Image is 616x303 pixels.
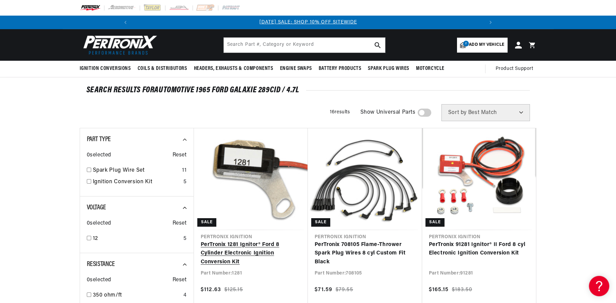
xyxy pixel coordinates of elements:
[224,38,385,53] input: Search Part #, Category or Keyword
[93,178,181,187] a: Ignition Conversion Kit
[280,65,312,72] span: Engine Swaps
[132,19,484,26] div: 1 of 3
[457,38,507,53] a: 2Add my vehicle
[364,61,413,77] summary: Spark Plug Wires
[484,16,497,29] button: Translation missing: en.sections.announcements.next_announcement
[93,234,181,243] a: 12
[496,61,537,77] summary: Product Support
[315,241,415,267] a: PerTronix 708105 Flame-Thrower Spark Plug Wires 8 cyl Custom Fit Black
[201,241,301,267] a: PerTronix 1281 Ignitor® Ford 8 Cylinder Electronic Ignition Conversion Kit
[259,20,357,25] a: [DATE] SALE: SHOP 10% OFF SITEWIDE
[277,61,315,77] summary: Engine Swaps
[87,136,111,143] span: Part Type
[93,166,180,175] a: Spark Plug Wire Set
[86,87,530,94] div: SEARCH RESULTS FOR Automotive 1965 Ford Galaxie 289cid / 4.7L
[463,41,469,46] span: 2
[132,19,484,26] div: Announcement
[80,33,158,57] img: Pertronix
[119,16,132,29] button: Translation missing: en.sections.announcements.previous_announcement
[368,65,409,72] span: Spark Plug Wires
[87,151,111,160] span: 0 selected
[448,110,467,115] span: Sort by
[469,42,504,48] span: Add my vehicle
[360,108,416,117] span: Show Universal Parts
[319,65,361,72] span: Battery Products
[441,104,530,121] select: Sort by
[138,65,187,72] span: Coils & Distributors
[315,61,365,77] summary: Battery Products
[416,65,444,72] span: Motorcycle
[63,16,554,29] slideshow-component: Translation missing: en.sections.announcements.announcement_bar
[134,61,191,77] summary: Coils & Distributors
[87,219,111,228] span: 0 selected
[496,65,533,73] span: Product Support
[87,276,111,285] span: 0 selected
[429,241,529,258] a: PerTronix 91281 Ignitor® II Ford 8 cyl Electronic Ignition Conversion Kit
[182,166,186,175] div: 11
[370,38,385,53] button: search button
[87,261,115,268] span: Resistance
[87,204,106,211] span: Voltage
[183,178,187,187] div: 5
[80,61,134,77] summary: Ignition Conversions
[80,65,131,72] span: Ignition Conversions
[191,61,277,77] summary: Headers, Exhausts & Components
[413,61,448,77] summary: Motorcycle
[173,219,187,228] span: Reset
[183,234,187,243] div: 5
[93,291,181,300] a: 350 ohm/ft
[330,110,350,115] span: 16 results
[173,151,187,160] span: Reset
[173,276,187,285] span: Reset
[183,291,187,300] div: 4
[194,65,273,72] span: Headers, Exhausts & Components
